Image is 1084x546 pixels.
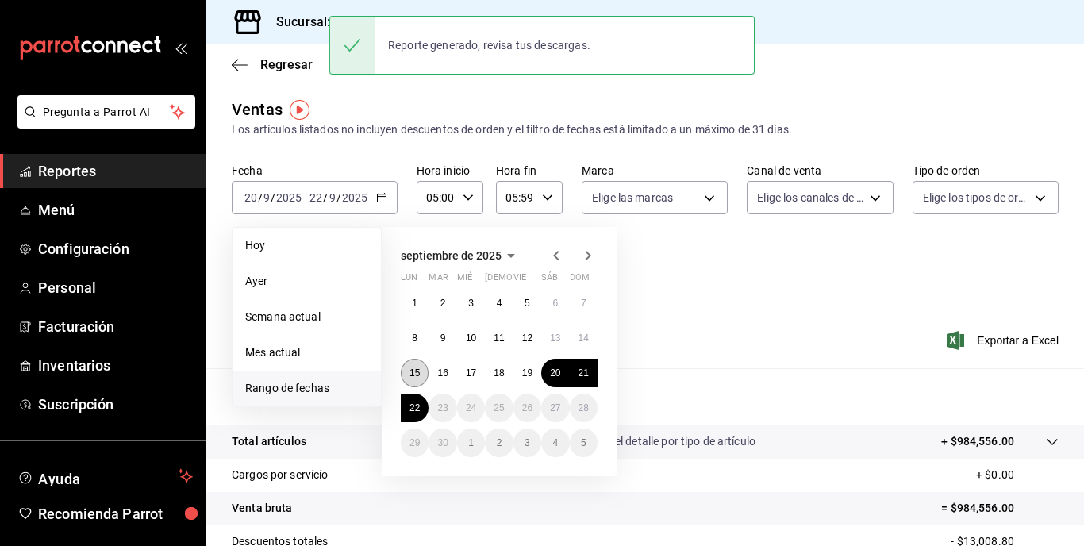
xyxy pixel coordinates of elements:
[17,95,195,129] button: Pregunta a Parrot AI
[541,394,569,422] button: 27 de septiembre de 2025
[260,57,313,72] span: Regresar
[550,402,560,413] abbr: 27 de septiembre de 2025
[494,367,504,379] abbr: 18 de septiembre de 2025
[409,437,420,448] abbr: 29 de septiembre de 2025
[440,298,446,309] abbr: 2 de septiembre de 2025
[304,191,307,204] span: -
[437,402,448,413] abbr: 23 de septiembre de 2025
[323,191,328,204] span: /
[263,191,271,204] input: --
[429,429,456,457] button: 30 de septiembre de 2025
[941,433,1014,450] p: + $984,556.00
[570,272,590,289] abbr: domingo
[757,190,863,206] span: Elige los canales de venta
[522,367,532,379] abbr: 19 de septiembre de 2025
[541,429,569,457] button: 4 de octubre de 2025
[457,289,485,317] button: 3 de septiembre de 2025
[525,437,530,448] abbr: 3 de octubre de 2025
[232,121,1059,138] div: Los artículos listados no incluyen descuentos de orden y el filtro de fechas está limitado a un m...
[457,272,472,289] abbr: miércoles
[485,394,513,422] button: 25 de septiembre de 2025
[592,190,673,206] span: Elige las marcas
[581,437,586,448] abbr: 5 de octubre de 2025
[38,277,193,298] span: Personal
[245,309,368,325] span: Semana actual
[923,190,1029,206] span: Elige los tipos de orden
[401,249,502,262] span: septiembre de 2025
[497,298,502,309] abbr: 4 de septiembre de 2025
[401,429,429,457] button: 29 de septiembre de 2025
[409,402,420,413] abbr: 22 de septiembre de 2025
[440,333,446,344] abbr: 9 de septiembre de 2025
[485,429,513,457] button: 2 de octubre de 2025
[466,367,476,379] abbr: 17 de septiembre de 2025
[525,298,530,309] abbr: 5 de septiembre de 2025
[582,165,728,176] label: Marca
[38,503,193,525] span: Recomienda Parrot
[429,324,456,352] button: 9 de septiembre de 2025
[401,289,429,317] button: 1 de septiembre de 2025
[950,331,1059,350] span: Exportar a Excel
[513,324,541,352] button: 12 de septiembre de 2025
[245,380,368,397] span: Rango de fechas
[513,359,541,387] button: 19 de septiembre de 2025
[513,429,541,457] button: 3 de octubre de 2025
[245,344,368,361] span: Mes actual
[570,324,598,352] button: 14 de septiembre de 2025
[336,191,341,204] span: /
[271,191,275,204] span: /
[747,165,893,176] label: Canal de venta
[417,165,483,176] label: Hora inicio
[581,298,586,309] abbr: 7 de septiembre de 2025
[513,289,541,317] button: 5 de septiembre de 2025
[941,500,1059,517] p: = $984,556.00
[513,394,541,422] button: 26 de septiembre de 2025
[541,324,569,352] button: 13 de septiembre de 2025
[550,333,560,344] abbr: 13 de septiembre de 2025
[309,191,323,204] input: --
[232,98,283,121] div: Ventas
[494,402,504,413] abbr: 25 de septiembre de 2025
[38,238,193,260] span: Configuración
[401,246,521,265] button: septiembre de 2025
[570,429,598,457] button: 5 de octubre de 2025
[976,467,1059,483] p: + $0.00
[38,160,193,182] span: Reportes
[232,433,306,450] p: Total artículos
[457,394,485,422] button: 24 de septiembre de 2025
[258,191,263,204] span: /
[38,355,193,376] span: Inventarios
[522,333,532,344] abbr: 12 de septiembre de 2025
[290,100,309,120] button: Tooltip marker
[429,394,456,422] button: 23 de septiembre de 2025
[468,437,474,448] abbr: 1 de octubre de 2025
[232,500,292,517] p: Venta bruta
[412,333,417,344] abbr: 8 de septiembre de 2025
[497,437,502,448] abbr: 2 de octubre de 2025
[466,333,476,344] abbr: 10 de septiembre de 2025
[513,272,526,289] abbr: viernes
[541,289,569,317] button: 6 de septiembre de 2025
[232,165,398,176] label: Fecha
[412,298,417,309] abbr: 1 de septiembre de 2025
[244,191,258,204] input: --
[485,324,513,352] button: 11 de septiembre de 2025
[175,41,187,54] button: open_drawer_menu
[11,115,195,132] a: Pregunta a Parrot AI
[913,165,1059,176] label: Tipo de orden
[457,429,485,457] button: 1 de octubre de 2025
[38,316,193,337] span: Facturación
[245,237,368,254] span: Hoy
[43,104,171,121] span: Pregunta a Parrot AI
[401,272,417,289] abbr: lunes
[457,359,485,387] button: 17 de septiembre de 2025
[245,273,368,290] span: Ayer
[457,324,485,352] button: 10 de septiembre de 2025
[494,333,504,344] abbr: 11 de septiembre de 2025
[38,199,193,221] span: Menú
[401,359,429,387] button: 15 de septiembre de 2025
[466,402,476,413] abbr: 24 de septiembre de 2025
[341,191,368,204] input: ----
[409,367,420,379] abbr: 15 de septiembre de 2025
[570,289,598,317] button: 7 de septiembre de 2025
